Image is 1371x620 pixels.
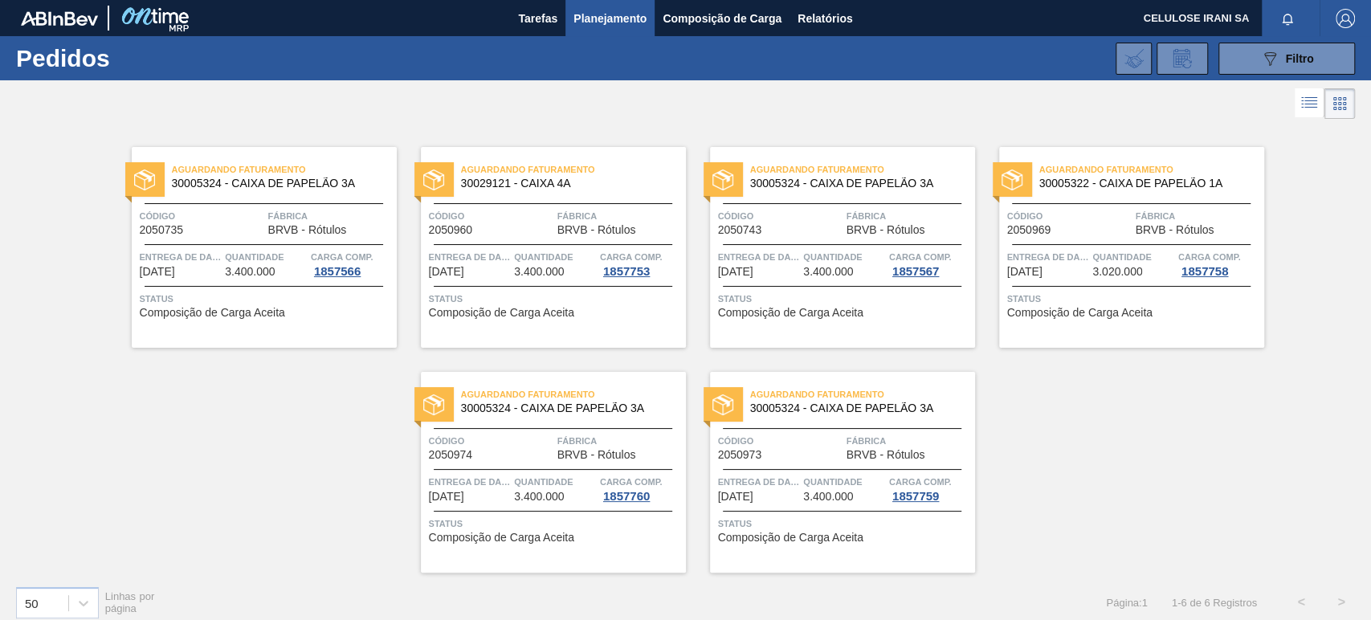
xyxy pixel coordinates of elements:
font: 30005322 - CAIXA DE PAPELÃO 1A [1039,177,1223,190]
span: 17/10/2025 [429,266,464,278]
font: [DATE] [429,265,464,278]
span: 15/10/2025 [140,266,175,278]
img: status [423,394,444,415]
font: Status [140,294,173,304]
font: [DATE] [140,265,175,278]
font: Linhas por página [105,590,155,614]
span: 30029121 - CAIXA 4A [461,177,673,190]
font: BRVB - Rótulos [557,448,636,461]
button: Notificações [1262,7,1313,30]
font: : [1139,597,1142,609]
span: Carga Comp. [600,474,663,490]
font: BRVB - Rótulos [847,448,925,461]
a: statusAguardando Faturamento30005322 - CAIXA DE PAPELÃO 1ACódigo2050969FábricaBRVB - RótulosEntre... [975,147,1264,348]
font: > [1337,595,1344,609]
font: Aguardando Faturamento [1039,165,1173,174]
span: Código [429,433,553,449]
font: Relatórios [798,12,852,25]
span: Entrega de dados [429,249,511,265]
span: Status [140,291,393,307]
span: Aguardando Faturamento [750,161,975,177]
span: Fábrica [1136,208,1260,224]
font: Quantidade [225,252,284,262]
font: Entrega de dados [1007,252,1100,262]
font: Fábrica [847,211,887,221]
font: Quantidade [514,252,573,262]
font: < [1297,595,1304,609]
span: BRVB - Rótulos [268,224,347,236]
font: Status [429,294,463,304]
span: Aguardando Faturamento [750,386,975,402]
font: Fábrica [557,211,598,221]
a: Carga Comp.1857753 [600,249,682,278]
span: Entrega de dados [718,249,800,265]
a: Carga Comp.1857566 [311,249,393,278]
span: 31/10/2025 [429,491,464,503]
font: Composição de Carga Aceita [718,306,863,319]
span: 2050960 [429,224,473,236]
font: Entrega de dados [429,477,521,487]
span: BRVB - Rótulos [847,224,925,236]
font: Código [1007,211,1043,221]
font: 1857567 [892,264,939,278]
font: Tarefas [518,12,557,25]
font: Carga Comp. [1178,252,1241,262]
span: Status [718,291,971,307]
span: Fábrica [847,208,971,224]
span: 2050969 [1007,224,1051,236]
span: Entrega de dados [140,249,222,265]
font: 3.400.000 [803,490,853,503]
font: de [1189,597,1201,609]
img: status [1002,169,1022,190]
span: Status [718,516,971,532]
span: 30/10/2025 [1007,266,1043,278]
font: [DATE] [1007,265,1043,278]
span: 3.400.000 [803,491,853,503]
font: 2050974 [429,448,473,461]
span: Entrega de dados [1007,249,1089,265]
font: 6 [1204,597,1210,609]
span: 30005324 - CAIXA DE PAPELÃO 3A [750,177,962,190]
font: BRVB - Rótulos [1136,223,1214,236]
img: status [423,169,444,190]
font: 2050969 [1007,223,1051,236]
font: Aguardando Faturamento [461,390,595,399]
font: 2050960 [429,223,473,236]
span: Carga Comp. [889,474,952,490]
font: Quantidade [803,477,862,487]
font: Carga Comp. [311,252,373,262]
font: Página [1106,597,1138,609]
font: [DATE] [718,490,753,503]
span: Quantidade [803,249,885,265]
span: Fábrica [557,208,682,224]
font: Composição de Carga Aceita [429,306,574,319]
font: Fábrica [847,436,887,446]
a: Carga Comp.1857758 [1178,249,1260,278]
font: Composição de Carga Aceita [1007,306,1153,319]
font: Composição de Carga Aceita [140,306,285,319]
font: Entrega de dados [140,252,232,262]
a: statusAguardando Faturamento30005324 - CAIXA DE PAPELÃO 3ACódigo2050743FábricaBRVB - RótulosEntre... [686,147,975,348]
font: Status [718,294,752,304]
font: Carga Comp. [600,477,663,487]
span: Código [718,433,843,449]
span: Status [429,291,682,307]
font: 2050735 [140,223,184,236]
font: 30029121 - CAIXA 4A [461,177,571,190]
font: Quantidade [1092,252,1151,262]
font: [DATE] [718,265,753,278]
span: 30005324 - CAIXA DE PAPELÃO 3A [750,402,962,414]
span: Status [429,516,682,532]
span: Aguardando Faturamento [172,161,397,177]
span: Código [429,208,553,224]
font: Composição de Carga Aceita [429,531,574,544]
span: BRVB - Rótulos [557,449,636,461]
font: Pedidos [16,45,110,71]
span: 3.400.000 [514,491,564,503]
font: 1857760 [603,489,650,503]
span: Carga Comp. [311,249,373,265]
span: Composição de Carga Aceita [429,532,574,544]
img: status [712,394,733,415]
font: - [1177,597,1181,609]
a: statusAguardando Faturamento30005324 - CAIXA DE PAPELÃO 3ACódigo2050735FábricaBRVB - RótulosEntre... [108,147,397,348]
